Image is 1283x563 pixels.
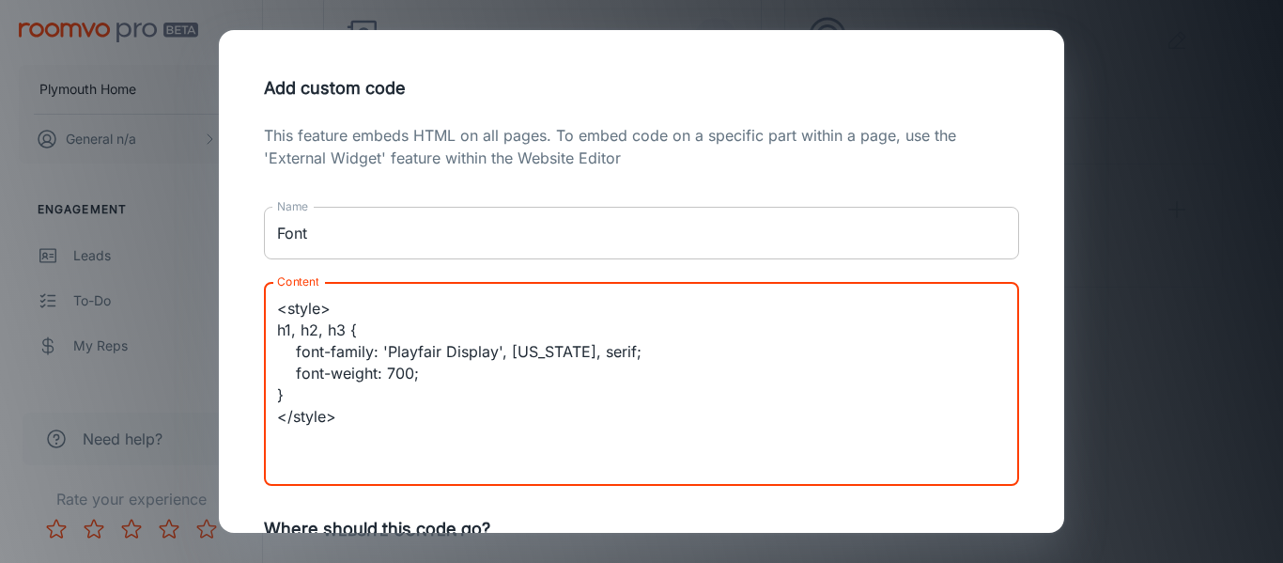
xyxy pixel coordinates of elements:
p: This feature embeds HTML on all pages. To embed code on a specific part within a page, use the 'E... [264,124,1019,169]
label: Name [277,198,308,214]
h6: Where should this code go? [264,516,1019,542]
input: Set a name for your code snippet [264,207,1019,259]
label: Content [277,274,318,289]
textarea: <style> h1, h2, h3 { font-family: 'Playfair Display', [US_STATE], serif; font-weight: 700; } </st... [277,298,1006,471]
h2: Add custom code [241,53,1042,124]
